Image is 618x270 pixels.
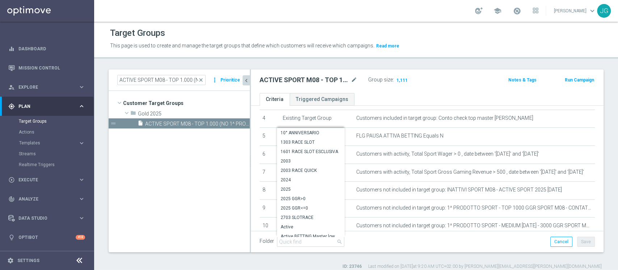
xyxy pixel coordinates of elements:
div: Plan [8,103,78,110]
td: 6 [260,145,280,164]
span: close [198,77,204,83]
i: keyboard_arrow_right [78,176,85,183]
input: Quick find group or folder [117,75,206,85]
label: : [393,77,394,83]
button: chevron_left [243,75,250,85]
button: Cancel [550,237,572,247]
a: Streams [19,151,75,157]
span: Customers not included in target group: INATTIVI SPORT M08 - ACTIVE SPORT 2025 [DATE] [356,187,562,193]
button: lightbulb Optibot +10 [8,235,85,240]
td: 5 [260,128,280,146]
i: mode_edit [351,76,357,84]
div: Explore [8,84,78,90]
span: school [493,7,501,15]
i: keyboard_arrow_right [78,195,85,202]
button: gps_fixed Plan keyboard_arrow_right [8,104,85,109]
div: Streams [19,148,93,159]
a: Actions [19,129,75,135]
button: play_circle_outline Execute keyboard_arrow_right [8,177,85,183]
span: Gold 2025 [138,111,250,117]
span: Customers with activity, Total Sport Wager > 0 , date between '[DATE]' and '[DATE]' [356,151,539,157]
label: Group size [368,77,393,83]
div: Templates [19,138,93,148]
i: settings [7,257,14,264]
i: track_changes [8,196,15,202]
td: 8 [260,182,280,200]
span: 2025 GGR<=0 [281,205,341,211]
a: Criteria [260,93,290,106]
span: Templates [19,141,71,145]
div: Realtime Triggers [19,159,93,170]
span: Customers with activity, Total Sport Gross Gaming Revenue > 500 , date between '[DATE]' and '[DATE]' [356,169,584,175]
button: Read more [375,42,400,50]
span: 2024 [281,177,341,183]
label: Last modified on [DATE] at 9:20 AM UTC+02:00 by [PERSON_NAME][EMAIL_ADDRESS][PERSON_NAME][DOMAIN_... [368,263,602,270]
span: Execute [18,178,78,182]
a: Dashboard [18,39,85,58]
td: 9 [260,199,280,218]
i: insert_drive_file [138,120,143,128]
div: Mission Control [8,58,85,77]
span: Plan [18,104,78,109]
button: Run Campaign [564,76,595,84]
span: 10° ANNIVERSARIO [281,130,341,136]
span: 2025 GGR>0 [281,196,341,202]
a: Optibot [18,228,76,247]
h1: Target Groups [110,28,165,38]
div: Dashboard [8,39,85,58]
span: This page is used to create and manage the target groups that define which customers will receive... [110,43,374,48]
i: play_circle_outline [8,177,15,183]
i: chevron_left [243,77,250,84]
span: 1303 RACE SLOT [281,139,341,145]
div: +10 [76,235,85,240]
i: keyboard_arrow_right [78,103,85,110]
div: Analyze [8,196,78,202]
a: Target Groups [19,118,75,124]
label: Folder [260,238,274,244]
button: Templates keyboard_arrow_right [19,140,85,146]
a: Settings [17,258,39,263]
i: keyboard_arrow_right [78,84,85,90]
span: Analyze [18,197,78,201]
i: keyboard_arrow_right [78,215,85,222]
span: 2703 SLOTRACE [281,215,341,220]
i: lightbulb [8,234,15,241]
span: 2003 RACE QUICK [281,168,341,173]
span: 1,111 [396,77,408,84]
a: Triggered Campaigns [290,93,354,106]
div: Data Studio [8,215,78,222]
span: ACTIVE SPORT M08 - TOP 1.000 (NO 1^ PRODOTTO SPORT PER GGR M08) CONTATTABILI E NON 05.09 [145,121,250,127]
button: Save [577,237,595,247]
button: person_search Explore keyboard_arrow_right [8,84,85,90]
i: more_vert [211,75,218,85]
i: keyboard_arrow_right [78,140,85,147]
a: [PERSON_NAME]keyboard_arrow_down [553,5,597,16]
button: Prioritize [219,75,241,85]
button: Data Studio keyboard_arrow_right [8,215,85,221]
div: Optibot [8,228,85,247]
span: FLG PAUSA ATTIVA BETTING Equals N [356,133,443,139]
button: Notes & Tags [508,76,537,84]
div: Templates [19,141,78,145]
div: Actions [19,127,93,138]
td: Existing Target Group [280,110,354,128]
span: Customers not included in target group: 1^ PRODOTTO SPORT - TOP 1000 GGR SPORT M08 - CONTATTABILI... [356,205,592,211]
span: search [337,239,342,245]
td: 7 [260,164,280,182]
input: Quick find [277,237,344,247]
i: gps_fixed [8,103,15,110]
span: Explore [18,85,78,89]
span: Data Studio [18,216,78,220]
i: equalizer [8,46,15,52]
button: track_changes Analyze keyboard_arrow_right [8,196,85,202]
i: person_search [8,84,15,90]
div: equalizer Dashboard [8,46,85,52]
div: Execute [8,177,78,183]
a: Realtime Triggers [19,162,75,168]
